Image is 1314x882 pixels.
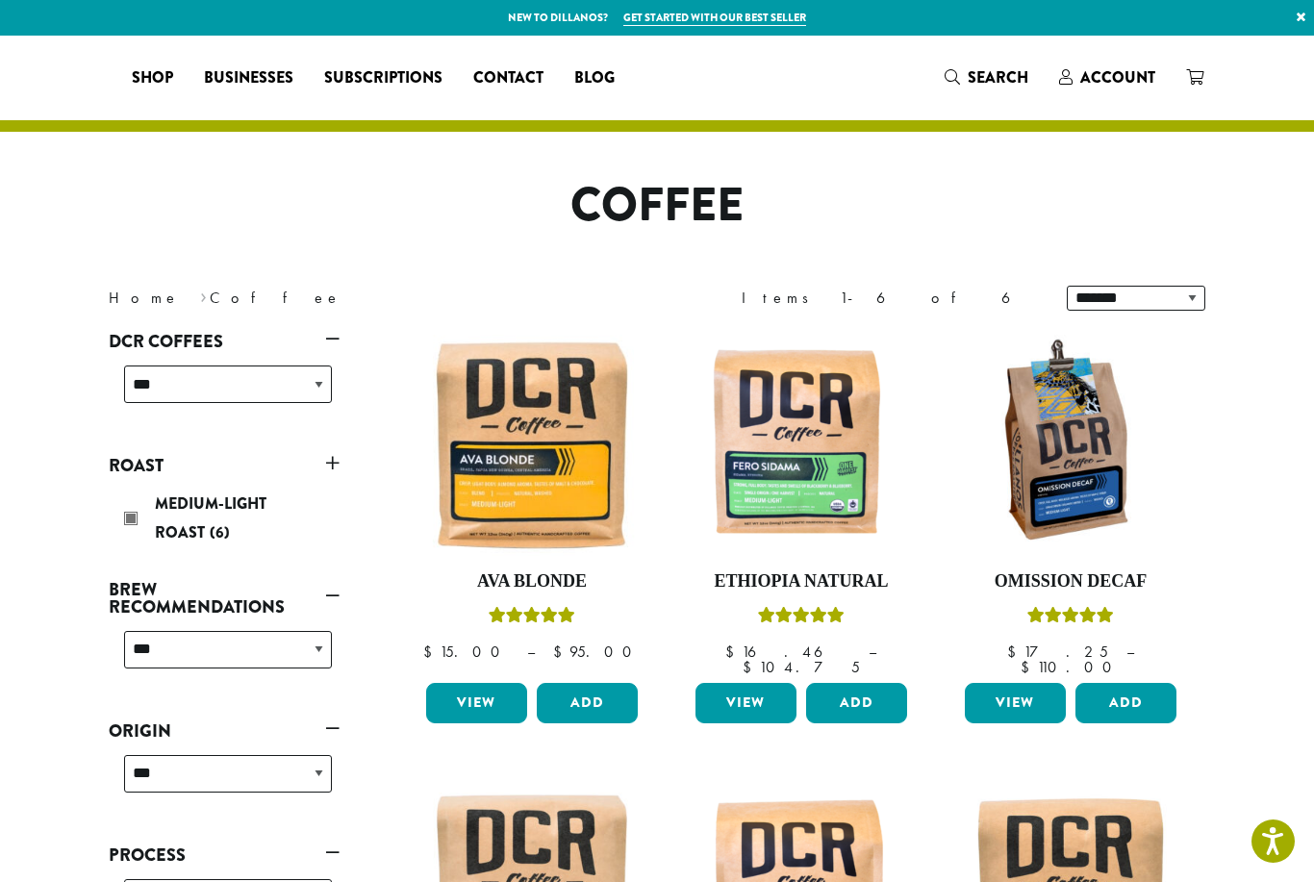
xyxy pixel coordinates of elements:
[1021,657,1037,677] span: $
[960,571,1181,592] h4: Omission Decaf
[758,604,845,633] div: Rated 5.00 out of 5
[204,66,293,90] span: Businesses
[109,715,340,747] a: Origin
[421,571,643,592] h4: Ava Blonde
[473,66,543,90] span: Contact
[109,482,340,572] div: Roast
[965,683,1066,723] a: View
[109,573,340,623] a: Brew Recommendations
[553,642,569,662] span: $
[109,839,340,871] a: Process
[553,642,641,662] bdi: 95.00
[623,10,806,26] a: Get started with our best seller
[1021,657,1121,677] bdi: 110.00
[200,280,207,310] span: ›
[132,66,173,90] span: Shop
[960,335,1181,675] a: Omission DecafRated 4.33 out of 5
[695,683,796,723] a: View
[1007,642,1023,662] span: $
[1075,683,1176,723] button: Add
[929,62,1044,93] a: Search
[691,571,912,592] h4: Ethiopia Natural
[725,642,850,662] bdi: 16.46
[725,642,742,662] span: $
[423,642,440,662] span: $
[155,492,266,543] span: Medium-Light Roast
[806,683,907,723] button: Add
[109,623,340,692] div: Brew Recommendations
[109,747,340,816] div: Origin
[1080,66,1155,88] span: Account
[743,657,860,677] bdi: 104.75
[489,604,575,633] div: Rated 5.00 out of 5
[574,66,615,90] span: Blog
[691,335,912,675] a: Ethiopia NaturalRated 5.00 out of 5
[421,335,643,556] img: Ava-Blonde-12oz-1-300x300.jpg
[527,642,535,662] span: –
[423,642,509,662] bdi: 15.00
[94,178,1220,234] h1: Coffee
[324,66,442,90] span: Subscriptions
[109,287,628,310] nav: Breadcrumb
[426,683,527,723] a: View
[109,288,180,308] a: Home
[109,358,340,426] div: DCR Coffees
[421,335,643,675] a: Ava BlondeRated 5.00 out of 5
[960,335,1181,556] img: DCRCoffee_DL_Bag_Omission_2019-300x300.jpg
[869,642,876,662] span: –
[109,449,340,482] a: Roast
[691,335,912,556] img: DCR-Fero-Sidama-Coffee-Bag-2019-300x300.png
[1027,604,1114,633] div: Rated 4.33 out of 5
[743,657,759,677] span: $
[116,63,189,93] a: Shop
[742,287,1038,310] div: Items 1-6 of 6
[1007,642,1108,662] bdi: 17.25
[109,325,340,358] a: DCR Coffees
[1126,642,1134,662] span: –
[537,683,638,723] button: Add
[210,521,230,543] span: (6)
[968,66,1028,88] span: Search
